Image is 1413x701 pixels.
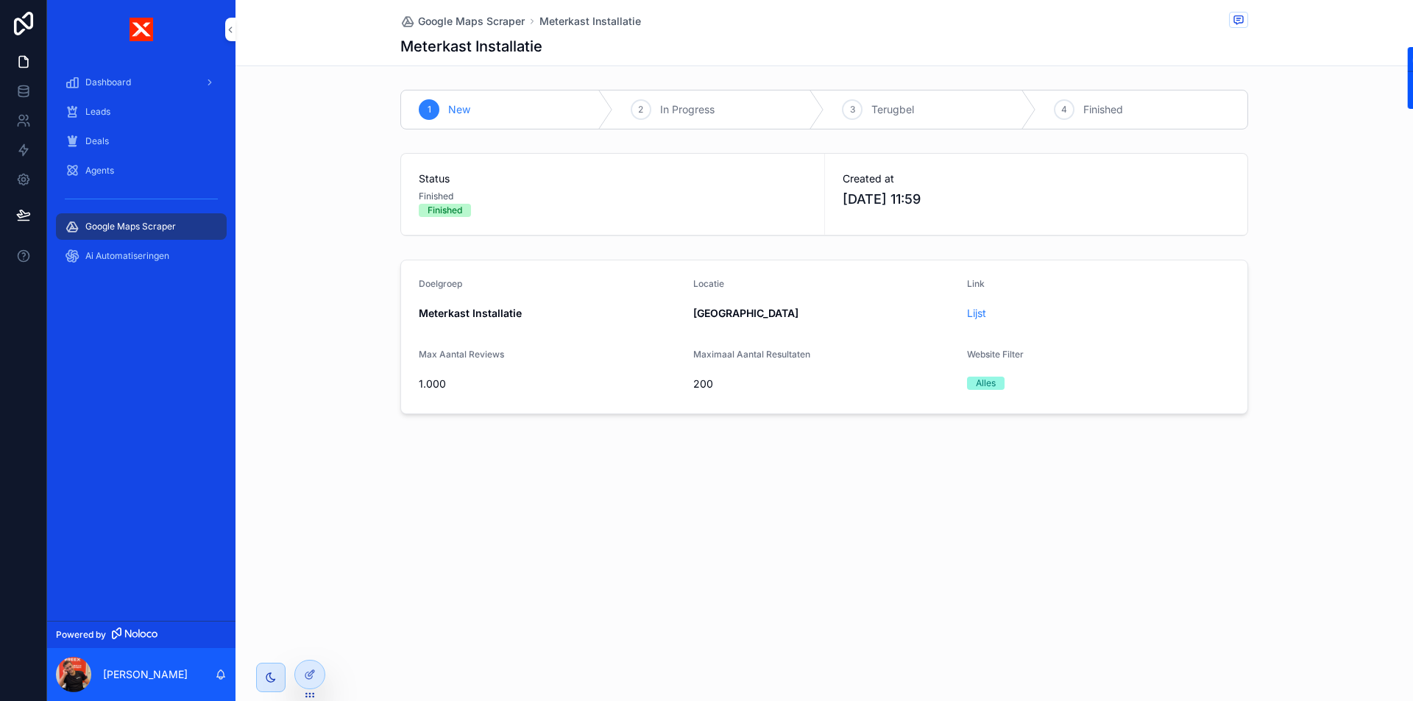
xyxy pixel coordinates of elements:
span: Finished [1083,102,1123,117]
a: Google Maps Scraper [56,213,227,240]
span: New [448,102,470,117]
span: 1 [428,104,431,115]
a: Lijst [967,307,986,319]
span: 4 [1061,104,1067,115]
p: [PERSON_NAME] [103,667,188,682]
span: Dashboard [85,76,131,88]
a: Leads [56,99,227,125]
span: Locatie [693,278,724,289]
strong: Meterkast Installatie [419,307,522,319]
span: Google Maps Scraper [418,14,525,29]
span: 2 [638,104,643,115]
a: Deals [56,128,227,154]
a: Agents [56,157,227,184]
span: Maximaal Aantal Resultaten [693,349,810,360]
span: 1.000 [419,377,681,391]
strong: [GEOGRAPHIC_DATA] [693,307,798,319]
span: Doelgroep [419,278,462,289]
span: Created at [843,171,1230,186]
span: 3 [850,104,855,115]
span: In Progress [660,102,715,117]
span: Terugbel [871,102,914,117]
span: Leads [85,106,110,118]
div: Finished [428,204,462,217]
a: Powered by [47,621,235,648]
span: Ai Automatiseringen [85,250,169,262]
span: Link [967,278,985,289]
a: Google Maps Scraper [400,14,525,29]
span: Finished [419,191,453,202]
span: Google Maps Scraper [85,221,176,232]
span: Max Aantal Reviews [419,349,504,360]
span: Powered by [56,629,106,641]
a: Dashboard [56,69,227,96]
span: [DATE] 11:59 [843,189,1230,210]
h1: Meterkast Installatie [400,36,542,57]
img: App logo [130,18,153,41]
span: Status [419,171,807,186]
span: Deals [85,135,109,147]
span: 200 [693,377,956,391]
span: Website Filter [967,349,1024,360]
div: scrollable content [47,59,235,288]
span: Agents [85,165,114,177]
a: Ai Automatiseringen [56,243,227,269]
a: Meterkast Installatie [539,14,641,29]
div: Alles [976,377,996,390]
